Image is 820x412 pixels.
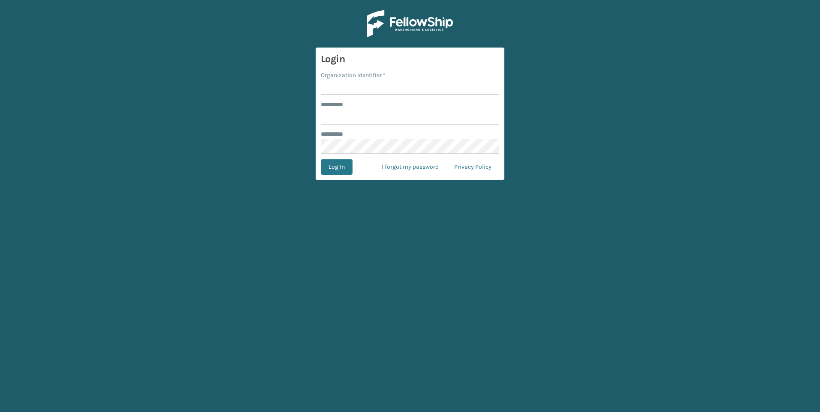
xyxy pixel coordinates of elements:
[367,10,453,37] img: Logo
[446,159,499,175] a: Privacy Policy
[374,159,446,175] a: I forgot my password
[321,71,386,80] label: Organization Identifier
[321,159,353,175] button: Log In
[321,53,499,66] h3: Login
